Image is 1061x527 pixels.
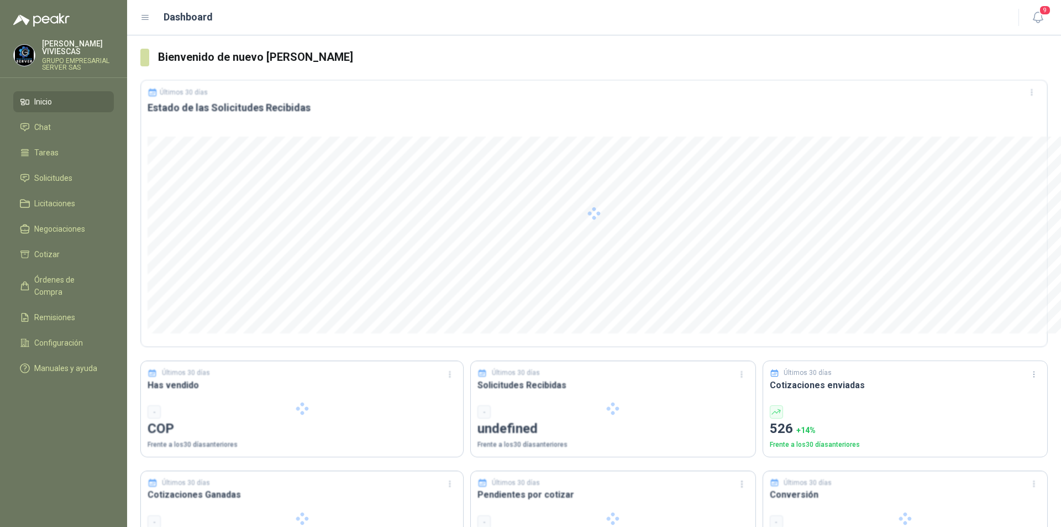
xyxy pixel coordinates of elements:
a: Chat [13,117,114,138]
a: Cotizar [13,244,114,265]
p: Últimos 30 días [784,368,832,378]
p: GRUPO EMPRESARIAL SERVER SAS [42,58,114,71]
span: Remisiones [34,311,75,323]
p: Frente a los 30 días anteriores [770,440,1041,450]
span: Órdenes de Compra [34,274,103,298]
span: Negociaciones [34,223,85,235]
a: Inicio [13,91,114,112]
a: Licitaciones [13,193,114,214]
button: 9 [1028,8,1048,28]
a: Negociaciones [13,218,114,239]
h3: Cotizaciones enviadas [770,378,1041,392]
span: Inicio [34,96,52,108]
p: [PERSON_NAME] VIVIESCAS [42,40,114,55]
h3: Bienvenido de nuevo [PERSON_NAME] [158,49,1048,66]
a: Manuales y ayuda [13,358,114,379]
span: Solicitudes [34,172,72,184]
a: Solicitudes [13,168,114,189]
a: Órdenes de Compra [13,269,114,302]
span: Chat [34,121,51,133]
span: Tareas [34,147,59,159]
a: Remisiones [13,307,114,328]
img: Logo peakr [13,13,70,27]
span: Configuración [34,337,83,349]
span: Cotizar [34,248,60,260]
span: Licitaciones [34,197,75,210]
img: Company Logo [14,45,35,66]
a: Configuración [13,332,114,353]
span: Manuales y ayuda [34,362,97,374]
span: + 14 % [796,426,816,435]
span: 9 [1039,5,1051,15]
p: 526 [770,419,1041,440]
a: Tareas [13,142,114,163]
h1: Dashboard [164,9,213,25]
